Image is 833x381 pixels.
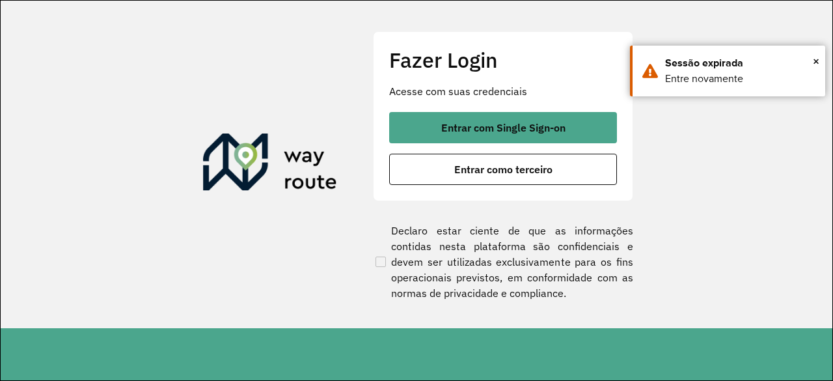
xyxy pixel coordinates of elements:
[454,164,553,175] span: Entrar como terceiro
[389,83,617,99] p: Acesse com suas credenciais
[389,112,617,143] button: button
[665,71,815,87] div: Entre novamente
[373,223,633,301] label: Declaro estar ciente de que as informações contidas nesta plataforma são confidenciais e devem se...
[441,122,566,133] span: Entrar com Single Sign-on
[813,51,819,71] span: ×
[665,55,815,71] div: Sessão expirada
[813,51,819,71] button: Close
[389,154,617,185] button: button
[203,134,337,196] img: Roteirizador AmbevTech
[389,48,617,72] h2: Fazer Login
